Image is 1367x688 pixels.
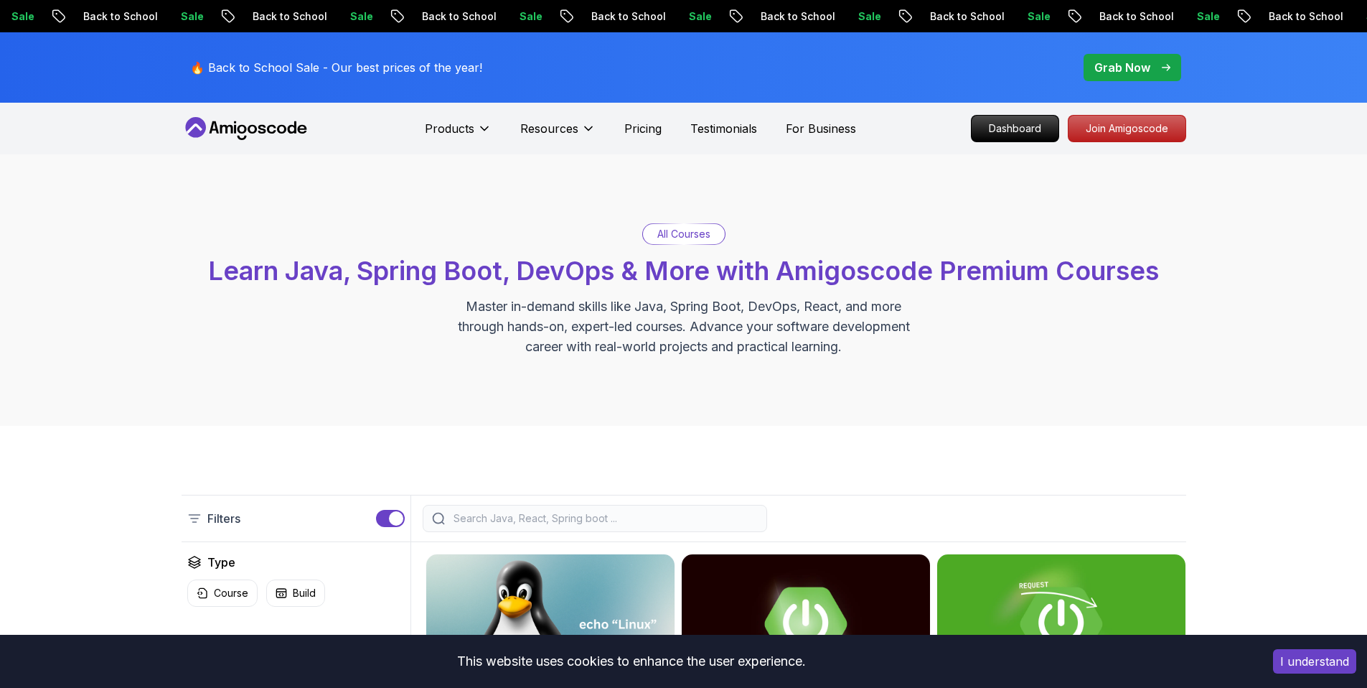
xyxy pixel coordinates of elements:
[657,227,710,241] p: All Courses
[167,9,213,24] p: Sale
[451,511,758,526] input: Search Java, React, Spring boot ...
[187,580,258,607] button: Course
[337,9,382,24] p: Sale
[1068,115,1186,142] a: Join Amigoscode
[1255,9,1353,24] p: Back to School
[208,255,1159,287] span: Learn Java, Spring Boot, DevOps & More with Amigoscode Premium Courses
[506,9,552,24] p: Sale
[578,9,675,24] p: Back to School
[916,9,1014,24] p: Back to School
[520,120,596,149] button: Resources
[425,120,492,149] button: Products
[845,9,891,24] p: Sale
[675,9,721,24] p: Sale
[207,554,235,571] h2: Type
[293,586,316,600] p: Build
[1086,9,1183,24] p: Back to School
[971,115,1059,142] a: Dashboard
[972,116,1058,141] p: Dashboard
[11,646,1251,677] div: This website uses cookies to enhance the user experience.
[786,120,856,137] a: For Business
[1183,9,1229,24] p: Sale
[1014,9,1060,24] p: Sale
[190,59,482,76] p: 🔥 Back to School Sale - Our best prices of the year!
[1068,116,1185,141] p: Join Amigoscode
[1273,649,1356,674] button: Accept cookies
[239,9,337,24] p: Back to School
[624,120,662,137] a: Pricing
[520,120,578,137] p: Resources
[1094,59,1150,76] p: Grab Now
[70,9,167,24] p: Back to School
[690,120,757,137] a: Testimonials
[214,586,248,600] p: Course
[443,297,925,357] p: Master in-demand skills like Java, Spring Boot, DevOps, React, and more through hands-on, expert-...
[747,9,845,24] p: Back to School
[408,9,506,24] p: Back to School
[425,120,474,137] p: Products
[266,580,325,607] button: Build
[207,510,240,527] p: Filters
